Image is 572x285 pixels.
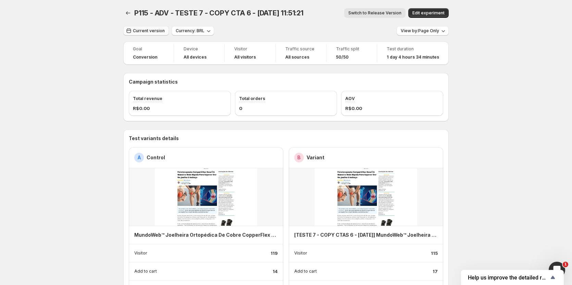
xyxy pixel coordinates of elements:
h4: MundoWeb™ Joelheira Ortopédica De Cobre CopperFlex - A3 [134,232,278,238]
a: GoalConversion [133,46,164,61]
a: Traffic split50/50 [336,46,367,61]
span: 0 [239,105,242,112]
a: DeviceAll devices [184,46,215,61]
span: View by: Page Only [401,28,439,34]
button: Show survey - Help us improve the detailed report for A/B campaigns [468,273,557,282]
h2: B [297,154,301,161]
span: R$0.00 [133,105,150,112]
span: 1 day 4 hours 34 minutes [387,54,439,60]
span: Traffic source [285,46,316,52]
span: Goal [133,46,164,52]
button: Back [123,8,133,18]
span: Conversion [133,54,158,60]
span: AOV [345,96,355,101]
span: 1 [563,262,568,267]
h2: A [138,154,141,161]
a: Test duration1 day 4 hours 34 minutes [387,46,439,61]
img: -pages-teste-7-copy-ctas-6-19-08-25-mundoweb-joelheira-ortopedica-de-cobre-copperflex-a3_thumbnai... [289,168,443,226]
img: -pages-joelheira-copperflex-a3_thumbnail.jpg [129,168,283,226]
span: P115 - ADV - TESTE 7 - COPY CTA 6 - [DATE] 11:51:21 [134,9,303,17]
p: Visitor [294,250,307,256]
button: Currency: BRL [172,26,214,36]
span: Currency: BRL [176,28,204,34]
p: Add to cart [294,269,317,274]
span: R$0.00 [345,105,362,112]
span: Switch to Release Version [348,10,401,16]
span: Total orders [239,96,265,101]
span: Test duration [387,46,439,52]
span: Help us improve the detailed report for A/B campaigns [468,274,549,281]
h3: Test variants details [129,135,443,142]
h4: [TESTE 7 - COPY CTAS 6 - [DATE]] MundoWeb™ Joelheira Ortopédica De Cobre CopperFlex - A3 [294,232,438,238]
span: 50/50 [336,54,349,60]
span: Current version [133,28,165,34]
button: View by:Page Only [397,26,449,36]
p: Add to cart [134,269,157,274]
a: Traffic sourceAll sources [285,46,316,61]
p: 17 [433,268,438,275]
h4: All devices [184,54,207,60]
h2: Control [147,154,165,161]
p: 119 [271,250,278,257]
a: VisitorAll visitors [234,46,265,61]
span: Traffic split [336,46,367,52]
h3: Campaign statistics [129,78,178,85]
span: Edit experiment [412,10,445,16]
h4: All sources [285,54,309,60]
p: Visitor [134,250,147,256]
p: 115 [431,250,438,257]
iframe: Intercom live chat [549,262,565,278]
h2: Variant [307,154,324,161]
button: Current version [123,26,169,36]
span: Visitor [234,46,265,52]
button: Edit experiment [408,8,449,18]
button: Switch to Release Version [344,8,406,18]
p: 14 [273,268,278,275]
h4: All visitors [234,54,256,60]
span: Total revenue [133,96,162,101]
span: Device [184,46,215,52]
